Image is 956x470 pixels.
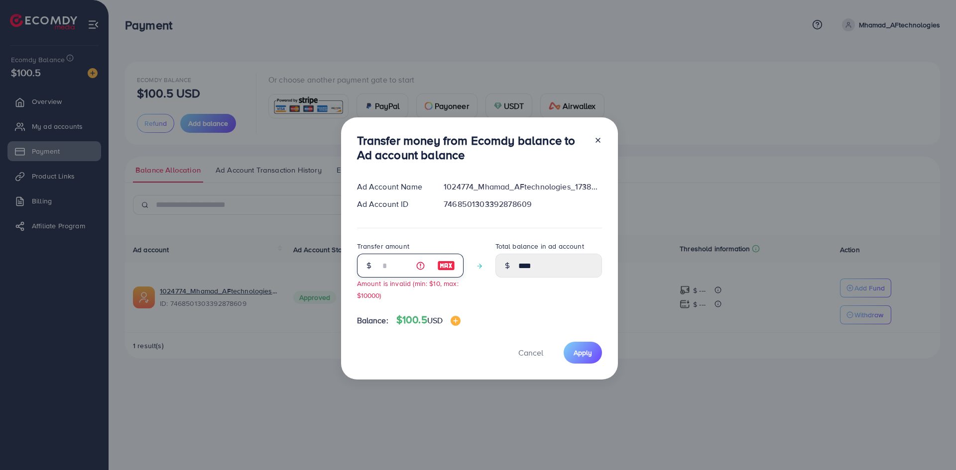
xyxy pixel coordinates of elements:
[495,241,584,251] label: Total balance in ad account
[396,314,461,326] h4: $100.5
[349,181,436,192] div: Ad Account Name
[518,347,543,358] span: Cancel
[506,342,556,363] button: Cancel
[349,198,436,210] div: Ad Account ID
[427,315,443,326] span: USD
[357,279,459,299] small: Amount is invalid (min: $10, max: $10000)
[574,348,592,358] span: Apply
[451,316,461,326] img: image
[436,181,609,192] div: 1024774_Mhamad_AFtechnologies_1738895977191
[357,241,409,251] label: Transfer amount
[914,425,949,463] iframe: Chat
[357,315,388,326] span: Balance:
[437,260,455,272] img: image
[357,133,586,162] h3: Transfer money from Ecomdy balance to Ad account balance
[436,198,609,210] div: 7468501303392878609
[564,342,602,363] button: Apply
